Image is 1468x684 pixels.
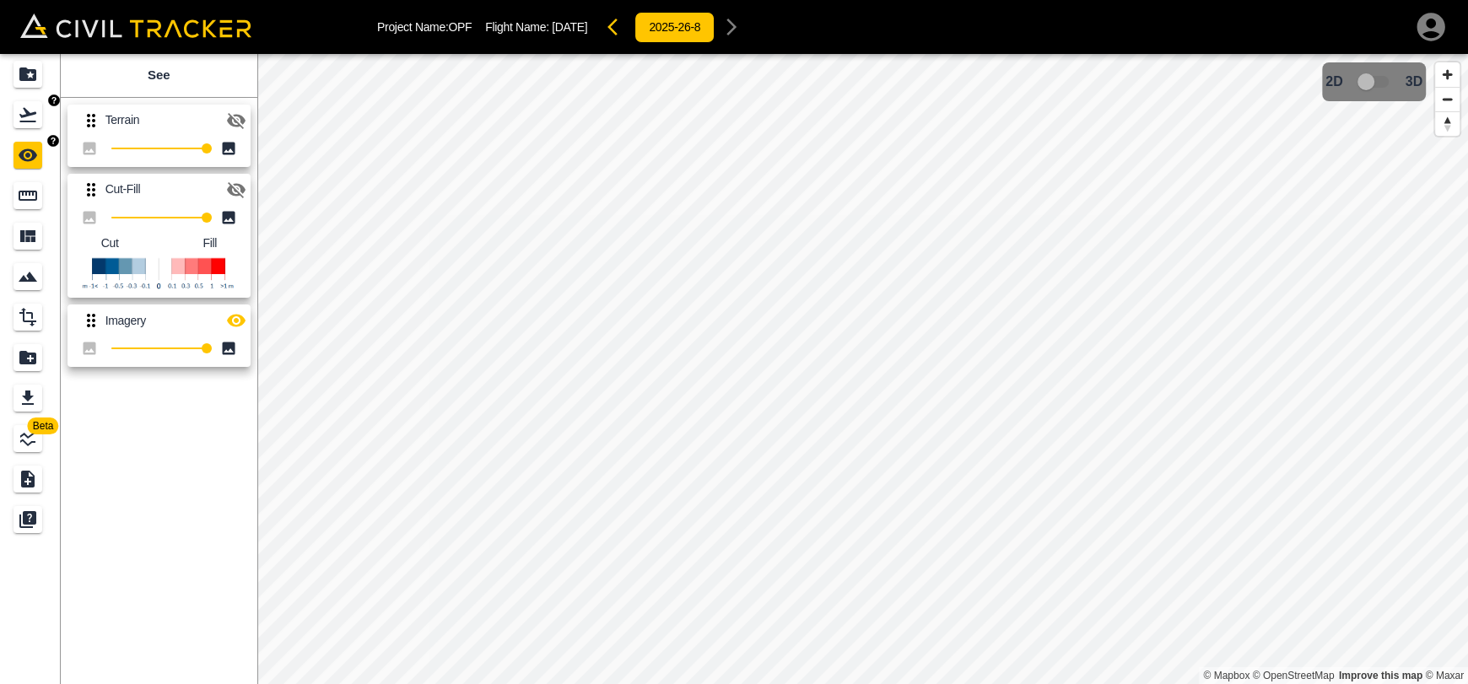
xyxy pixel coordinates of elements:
[1425,670,1464,681] a: Maxar
[1325,74,1342,89] span: 2D
[485,20,587,34] p: Flight Name:
[1203,670,1249,681] a: Mapbox
[1406,74,1422,89] span: 3D
[1435,111,1460,136] button: Reset bearing to north
[1253,670,1335,681] a: OpenStreetMap
[1350,66,1399,98] span: 3D model not uploaded yet
[1435,62,1460,87] button: Zoom in
[634,12,715,43] button: 2025-26-8
[552,20,587,34] span: [DATE]
[20,13,251,37] img: Civil Tracker
[1339,670,1422,681] a: Map feedback
[257,54,1468,684] canvas: Map
[1435,87,1460,111] button: Zoom out
[377,20,472,34] p: Project Name: OPF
